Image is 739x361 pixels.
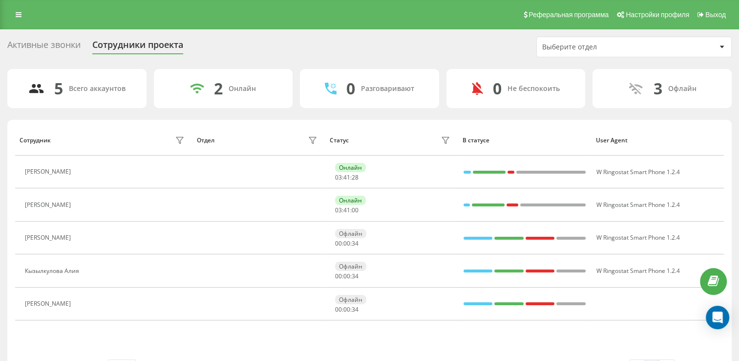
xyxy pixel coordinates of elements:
[596,168,680,176] span: W Ringostat Smart Phone 1.2.4
[507,85,560,93] div: Не беспокоить
[335,196,366,205] div: Онлайн
[335,240,359,247] div: : :
[463,137,586,144] div: В статусе
[343,173,350,181] span: 41
[343,239,350,248] span: 00
[335,163,366,172] div: Онлайн
[352,173,359,181] span: 28
[335,306,359,313] div: : :
[335,272,342,280] span: 00
[346,79,355,98] div: 0
[229,85,256,93] div: Онлайн
[335,207,359,214] div: : :
[705,11,726,19] span: Выход
[25,202,73,208] div: [PERSON_NAME]
[335,239,342,248] span: 00
[214,79,223,98] div: 2
[361,85,414,93] div: Разговаривают
[335,262,366,271] div: Офлайн
[25,300,73,307] div: [PERSON_NAME]
[626,11,689,19] span: Настройки профиля
[542,43,659,51] div: Выберите отдел
[343,305,350,314] span: 00
[654,79,662,98] div: 3
[69,85,126,93] div: Всего аккаунтов
[335,295,366,304] div: Офлайн
[343,272,350,280] span: 00
[335,206,342,214] span: 03
[335,174,359,181] div: : :
[352,206,359,214] span: 00
[92,40,183,55] div: Сотрудники проекта
[595,137,719,144] div: User Agent
[7,40,81,55] div: Активные звонки
[596,233,680,242] span: W Ringostat Smart Phone 1.2.4
[352,239,359,248] span: 34
[706,306,729,329] div: Open Intercom Messenger
[197,137,214,144] div: Отдел
[330,137,349,144] div: Статус
[352,305,359,314] span: 34
[352,272,359,280] span: 34
[20,137,51,144] div: Сотрудник
[335,273,359,280] div: : :
[25,234,73,241] div: [PERSON_NAME]
[25,168,73,175] div: [PERSON_NAME]
[335,229,366,238] div: Офлайн
[25,268,82,274] div: Кызылкулова Алия
[668,85,697,93] div: Офлайн
[493,79,502,98] div: 0
[596,201,680,209] span: W Ringostat Smart Phone 1.2.4
[596,267,680,275] span: W Ringostat Smart Phone 1.2.4
[343,206,350,214] span: 41
[335,305,342,314] span: 00
[528,11,609,19] span: Реферальная программа
[335,173,342,181] span: 03
[54,79,63,98] div: 5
